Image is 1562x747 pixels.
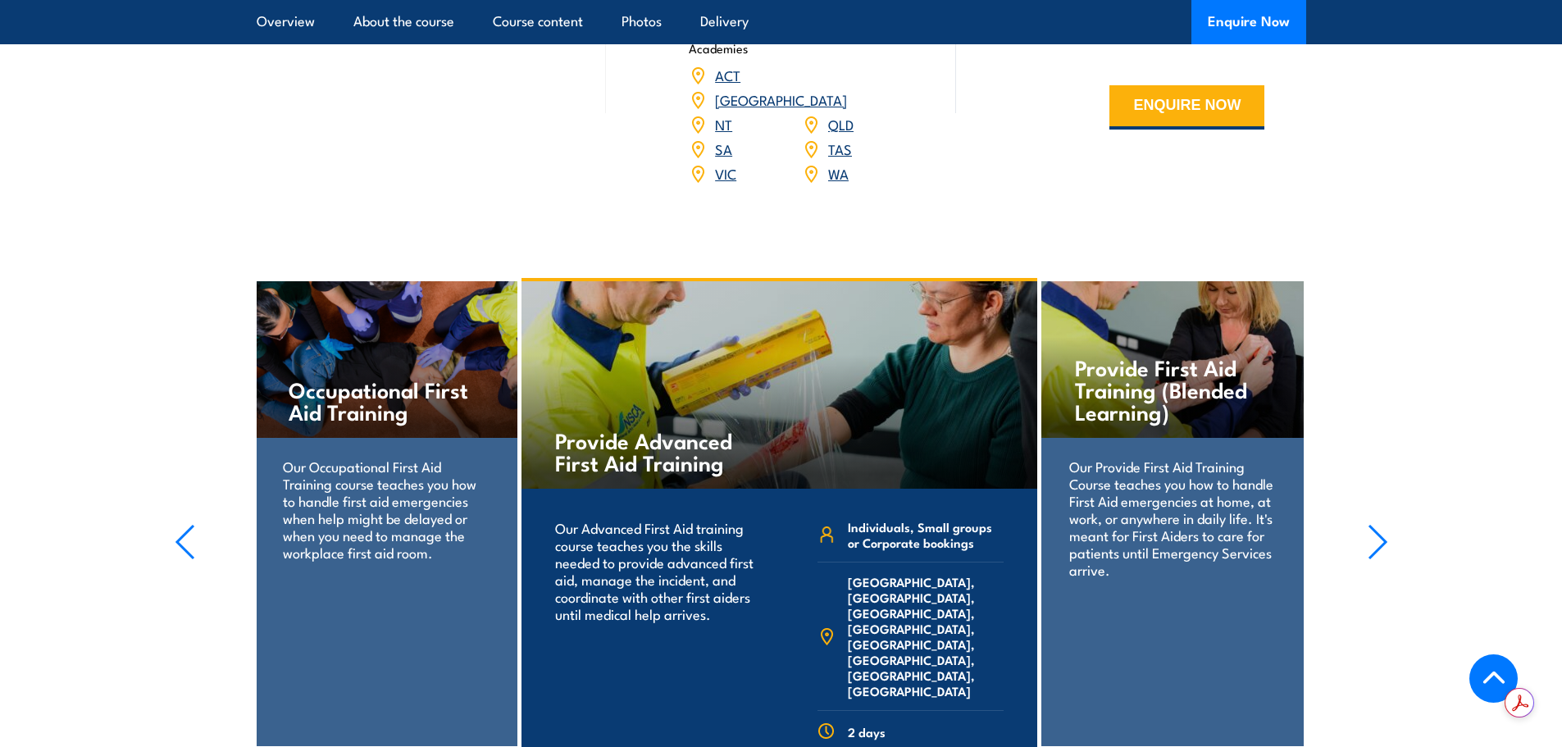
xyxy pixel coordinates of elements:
[828,114,854,134] a: QLD
[555,519,758,622] p: Our Advanced First Aid training course teaches you the skills needed to provide advanced first ai...
[715,89,847,109] a: [GEOGRAPHIC_DATA]
[828,139,852,158] a: TAS
[848,574,1004,699] span: [GEOGRAPHIC_DATA], [GEOGRAPHIC_DATA], [GEOGRAPHIC_DATA], [GEOGRAPHIC_DATA], [GEOGRAPHIC_DATA], [G...
[715,163,736,183] a: VIC
[289,378,483,422] h4: Occupational First Aid Training
[715,114,732,134] a: NT
[283,458,489,561] p: Our Occupational First Aid Training course teaches you how to handle first aid emergencies when h...
[1069,458,1275,578] p: Our Provide First Aid Training Course teaches you how to handle First Aid emergencies at home, at...
[1075,356,1269,422] h4: Provide First Aid Training (Blended Learning)
[1109,85,1264,130] button: ENQUIRE NOW
[715,139,732,158] a: SA
[555,429,748,473] h4: Provide Advanced First Aid Training
[828,163,849,183] a: WA
[715,65,740,84] a: ACT
[848,724,886,740] span: 2 days
[848,519,1004,550] span: Individuals, Small groups or Corporate bookings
